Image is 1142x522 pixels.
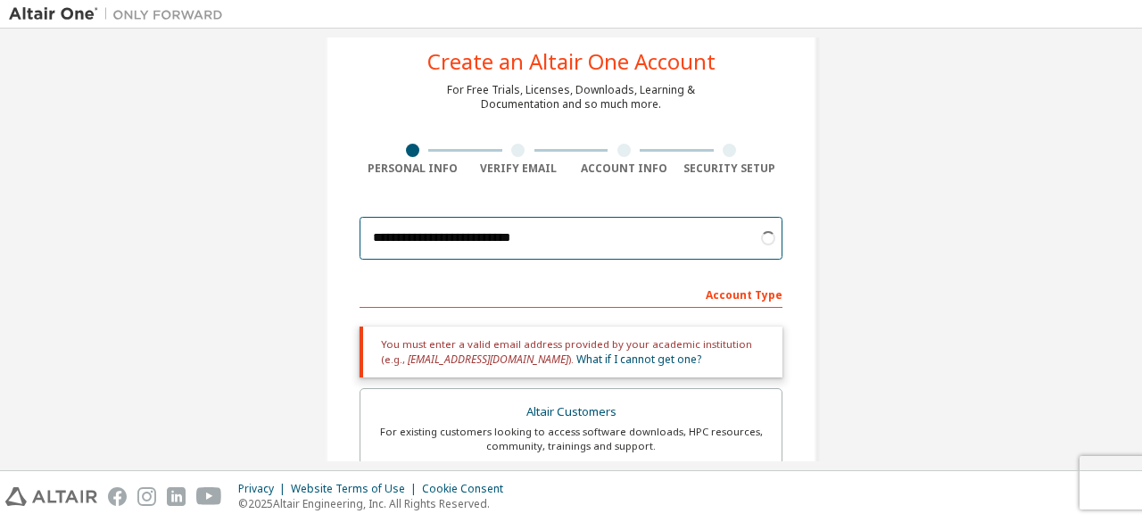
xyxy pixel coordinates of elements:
[238,482,291,496] div: Privacy
[677,162,783,176] div: Security Setup
[371,400,771,425] div: Altair Customers
[9,5,232,23] img: Altair One
[466,162,572,176] div: Verify Email
[360,279,782,308] div: Account Type
[238,496,514,511] p: © 2025 Altair Engineering, Inc. All Rights Reserved.
[360,327,782,377] div: You must enter a valid email address provided by your academic institution (e.g., ).
[291,482,422,496] div: Website Terms of Use
[427,51,716,72] div: Create an Altair One Account
[576,352,701,367] a: What if I cannot get one?
[108,487,127,506] img: facebook.svg
[371,425,771,453] div: For existing customers looking to access software downloads, HPC resources, community, trainings ...
[447,83,695,112] div: For Free Trials, Licenses, Downloads, Learning & Documentation and so much more.
[167,487,186,506] img: linkedin.svg
[571,162,677,176] div: Account Info
[360,162,466,176] div: Personal Info
[196,487,222,506] img: youtube.svg
[408,352,568,367] span: [EMAIL_ADDRESS][DOMAIN_NAME]
[422,482,514,496] div: Cookie Consent
[5,487,97,506] img: altair_logo.svg
[137,487,156,506] img: instagram.svg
